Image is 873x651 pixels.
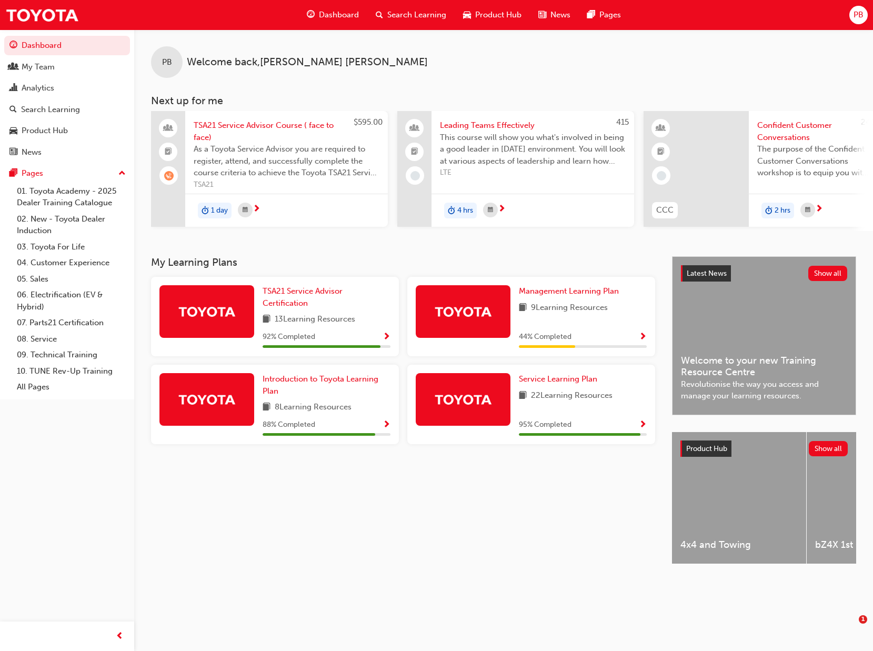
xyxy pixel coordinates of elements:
span: learningRecordVerb_NONE-icon [410,171,420,181]
span: chart-icon [9,84,17,93]
button: Pages [4,164,130,183]
span: car-icon [463,8,471,22]
span: 415 [616,117,629,127]
span: news-icon [9,148,17,157]
span: prev-icon [116,630,124,643]
div: News [22,146,42,158]
h3: Next up for me [134,95,873,107]
a: 01. Toyota Academy - 2025 Dealer Training Catalogue [13,183,130,211]
span: duration-icon [765,204,772,217]
span: booktick-icon [165,145,172,159]
span: car-icon [9,126,17,136]
a: Management Learning Plan [519,285,623,297]
span: Pages [599,9,621,21]
img: Trak [178,302,236,321]
a: car-iconProduct Hub [455,4,530,26]
a: Product Hub [4,121,130,141]
span: Management Learning Plan [519,286,619,296]
a: News [4,143,130,162]
span: Leading Teams Effectively [440,119,626,132]
span: 9 Learning Resources [531,302,608,315]
a: 10. TUNE Rev-Up Training [13,363,130,379]
a: Analytics [4,78,130,98]
span: 95 % Completed [519,419,571,431]
span: 1 day [211,205,228,217]
span: book-icon [263,313,270,326]
span: Product Hub [686,444,727,453]
span: 88 % Completed [263,419,315,431]
span: next-icon [253,205,260,214]
span: Show Progress [383,420,390,430]
a: 03. Toyota For Life [13,239,130,255]
span: calendar-icon [805,204,810,217]
span: book-icon [263,401,270,414]
span: people-icon [9,63,17,72]
span: book-icon [519,302,527,315]
img: Trak [434,390,492,408]
span: calendar-icon [488,204,493,217]
span: Product Hub [475,9,521,21]
span: Revolutionise the way you access and manage your learning resources. [681,378,847,402]
span: 1 [859,615,867,624]
span: booktick-icon [657,145,665,159]
span: guage-icon [9,41,17,51]
img: Trak [5,3,79,27]
a: 02. New - Toyota Dealer Induction [13,211,130,239]
span: book-icon [519,389,527,403]
span: pages-icon [9,169,17,178]
a: 08. Service [13,331,130,347]
span: learningRecordVerb_NONE-icon [657,171,666,181]
span: 92 % Completed [263,331,315,343]
span: duration-icon [202,204,209,217]
div: My Team [22,61,55,73]
button: Show Progress [383,418,390,432]
span: learningResourceType_INSTRUCTOR_LED-icon [657,122,665,135]
span: 4x4 and Towing [680,539,798,551]
a: search-iconSearch Learning [367,4,455,26]
span: $595.00 [354,117,383,127]
span: 44 % Completed [519,331,571,343]
span: Search Learning [387,9,446,21]
a: My Team [4,57,130,77]
span: TSA21 Service Advisor Course ( face to face) [194,119,379,143]
a: pages-iconPages [579,4,629,26]
a: Latest NewsShow allWelcome to your new Training Resource CentreRevolutionise the way you access a... [672,256,856,415]
a: All Pages [13,379,130,395]
span: The purpose of the Confident Customer Conversations workshop is to equip you with tools to commun... [757,143,872,179]
a: news-iconNews [530,4,579,26]
span: search-icon [376,8,383,22]
a: TSA21 Service Advisor Certification [263,285,390,309]
iframe: Intercom live chat [837,615,862,640]
button: Show all [808,266,848,281]
a: 05. Sales [13,271,130,287]
div: Search Learning [21,104,80,116]
div: Analytics [22,82,54,94]
span: PB [854,9,864,21]
span: up-icon [118,167,126,181]
button: Show all [809,441,848,456]
span: calendar-icon [243,204,248,217]
a: 4x4 and Towing [672,432,806,564]
img: Trak [434,302,492,321]
span: 4 hrs [457,205,473,217]
span: Show Progress [639,333,647,342]
span: Latest News [687,269,727,278]
span: search-icon [9,105,17,115]
div: Product Hub [22,125,68,137]
button: PB [849,6,868,24]
span: LTE [440,167,626,179]
span: Welcome back , [PERSON_NAME] [PERSON_NAME] [187,56,428,68]
span: guage-icon [307,8,315,22]
a: 04. Customer Experience [13,255,130,271]
a: 06. Electrification (EV & Hybrid) [13,287,130,315]
span: learningRecordVerb_WAITLIST-icon [164,171,174,181]
h3: My Learning Plans [151,256,655,268]
span: booktick-icon [411,145,418,159]
a: Service Learning Plan [519,373,601,385]
a: 415Leading Teams EffectivelyThis course will show you what's involved in being a good leader in [... [397,111,634,227]
span: This course will show you what's involved in being a good leader in [DATE] environment. You will ... [440,132,626,167]
a: Dashboard [4,36,130,55]
span: people-icon [165,122,172,135]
